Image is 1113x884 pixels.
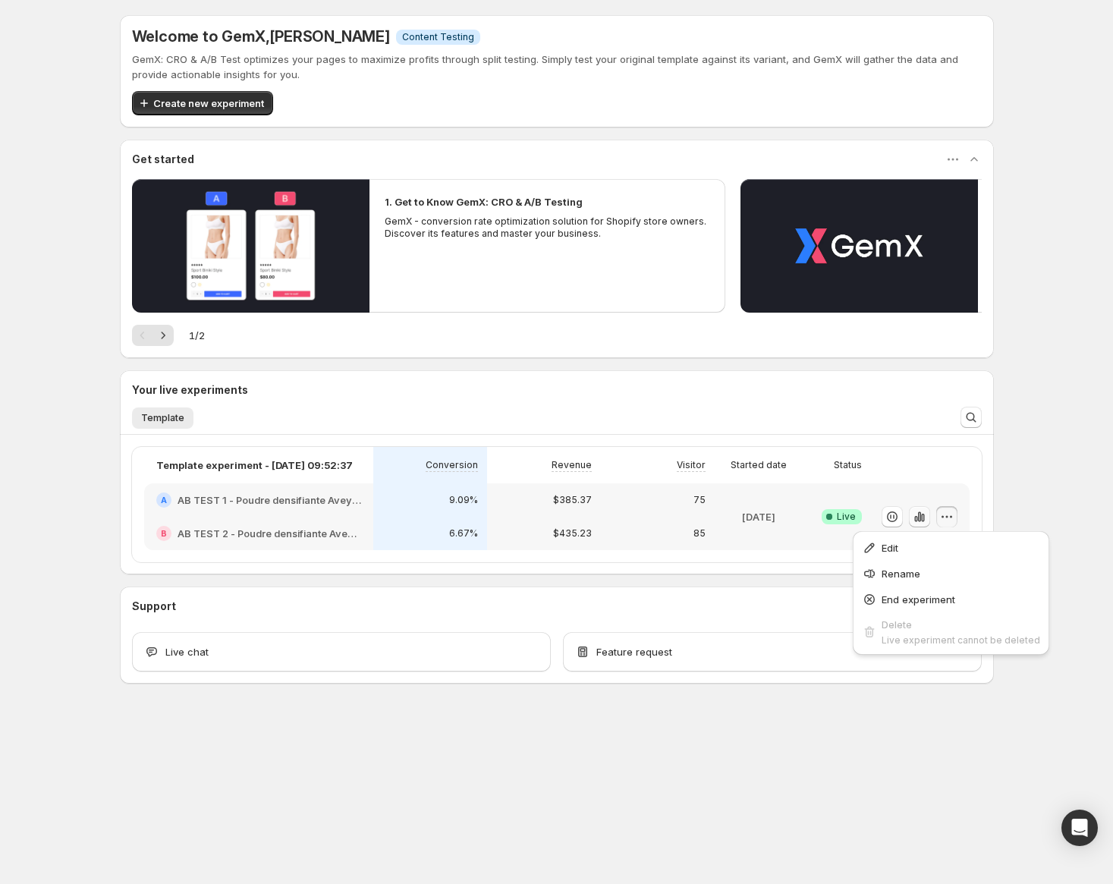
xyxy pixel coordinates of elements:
span: Rename [882,568,920,580]
span: Live [837,511,856,523]
p: Started date [731,459,787,471]
span: Feature request [596,644,672,659]
h2: 1. Get to Know GemX: CRO & A/B Testing [385,194,583,209]
button: End experiment [857,587,1045,612]
span: Content Testing [402,31,474,43]
nav: Pagination [132,325,174,346]
span: Template [141,412,184,424]
h2: AB TEST 1 - Poudre densifiante Avey Marron Clair [178,492,361,508]
p: Template experiment - [DATE] 09:52:37 [156,458,353,473]
p: Revenue [552,459,592,471]
span: End experiment [882,593,955,606]
button: Edit [857,536,1045,560]
p: Conversion [426,459,478,471]
button: DeleteLive experiment cannot be deleted [857,613,1045,650]
button: Play video [740,179,978,313]
span: Live experiment cannot be deleted [882,634,1040,646]
p: 6.67% [449,527,478,540]
button: Create new experiment [132,91,273,115]
h3: Support [132,599,176,614]
button: Search and filter results [961,407,982,428]
p: Visitor [677,459,706,471]
div: Open Intercom Messenger [1061,810,1098,846]
p: 75 [693,494,706,506]
span: 1 / 2 [189,328,205,343]
span: Edit [882,542,898,554]
span: Live chat [165,644,209,659]
p: Status [834,459,862,471]
h2: B [161,529,167,538]
h3: Get started [132,152,194,167]
p: $435.23 [553,527,592,540]
p: 85 [693,527,706,540]
p: GemX - conversion rate optimization solution for Shopify store owners. Discover its features and ... [385,215,711,240]
h5: Welcome to GemX [132,27,390,46]
h2: AB TEST 2 - Poudre densifiante Avey Marron Clair [178,526,361,541]
span: , [PERSON_NAME] [266,27,390,46]
h2: A [161,495,167,505]
button: Next [152,325,174,346]
p: GemX: CRO & A/B Test optimizes your pages to maximize profits through split testing. Simply test ... [132,52,982,82]
button: Play video [132,179,369,313]
div: Delete [882,617,1040,632]
h3: Your live experiments [132,382,248,398]
button: Rename [857,562,1045,586]
span: Create new experiment [153,96,264,111]
p: [DATE] [742,509,775,524]
p: 9.09% [449,494,478,506]
p: $385.37 [553,494,592,506]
